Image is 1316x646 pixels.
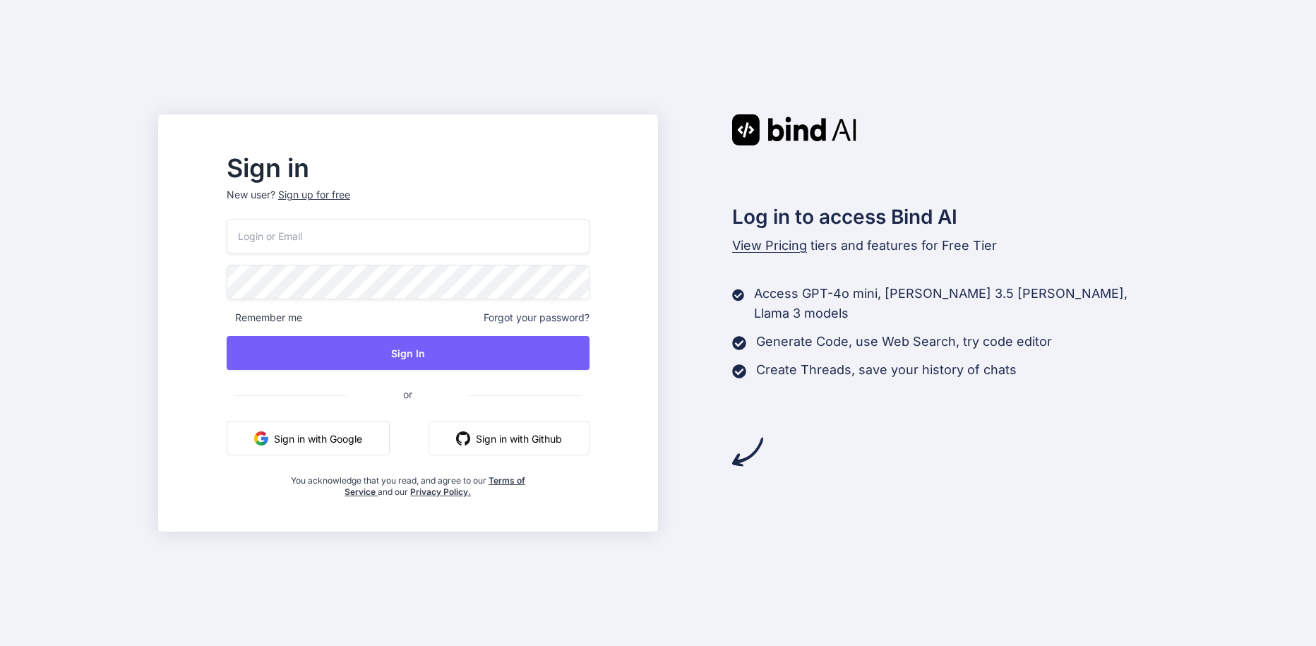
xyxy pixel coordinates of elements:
a: Privacy Policy. [410,486,471,497]
button: Sign in with Github [429,421,590,455]
span: Remember me [227,311,302,325]
a: Terms of Service [345,475,525,497]
div: You acknowledge that you read, and agree to our and our [287,467,529,498]
button: Sign in with Google [227,421,390,455]
span: Forgot your password? [484,311,590,325]
h2: Sign in [227,157,590,179]
img: github [456,431,470,445]
img: google [254,431,268,445]
input: Login or Email [227,219,590,253]
p: Access GPT-4o mini, [PERSON_NAME] 3.5 [PERSON_NAME], Llama 3 models [754,284,1158,323]
p: Generate Code, use Web Search, try code editor [756,332,1052,352]
div: Sign up for free [278,188,350,202]
img: arrow [732,436,763,467]
h2: Log in to access Bind AI [732,202,1159,232]
button: Sign In [227,336,590,370]
span: or [347,377,469,412]
p: tiers and features for Free Tier [732,236,1159,256]
span: View Pricing [732,238,807,253]
img: Bind AI logo [732,114,856,145]
p: New user? [227,188,590,219]
p: Create Threads, save your history of chats [756,360,1017,380]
